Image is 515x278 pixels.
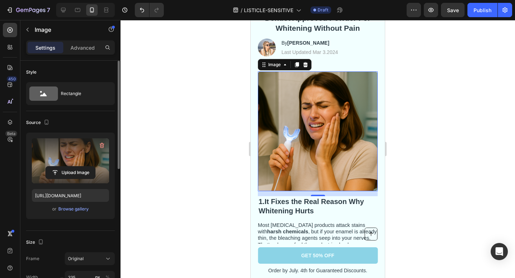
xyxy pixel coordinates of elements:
p: Advanced [70,44,95,51]
button: Save [441,3,465,17]
span: or [52,205,57,213]
div: Rectangle [61,85,104,102]
button: Upload Image [45,166,95,179]
div: Undo/Redo [135,3,164,17]
div: 450 [7,76,17,82]
p: 7 [47,6,50,14]
span: Save [447,7,459,13]
p: Image [35,25,95,34]
div: Style [26,69,36,75]
span: / [241,6,242,14]
div: Source [26,118,51,128]
div: Browse gallery [58,206,89,212]
span: LISTICLE-SENSITIVE [244,6,293,14]
div: Publish [474,6,491,14]
p: Settings [35,44,55,51]
div: Size [26,238,45,247]
label: Frame [26,255,39,262]
span: Original [68,255,84,262]
div: Beta [5,131,17,136]
button: Original [65,252,115,265]
button: 7 [3,3,53,17]
button: Publish [467,3,497,17]
span: Draft [318,7,328,13]
button: Browse gallery [58,205,89,213]
input: https://example.com/image.jpg [32,189,109,202]
iframe: Design area [251,20,385,278]
div: Open Intercom Messenger [491,243,508,260]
